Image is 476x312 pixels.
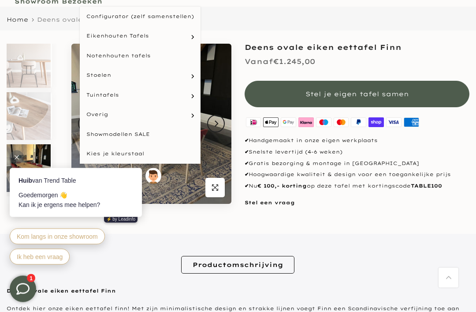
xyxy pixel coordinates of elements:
img: shopify pay [368,117,385,128]
strong: € 100,- korting [257,183,307,189]
a: Home [7,17,28,23]
a: Overig [80,105,201,125]
img: ideal [245,117,262,128]
img: klarna [297,117,315,128]
span: Deens ovale eiken eettafel Finn [37,16,157,23]
iframe: bot-iframe [1,126,173,276]
img: eettafel deens ovaal eikenhout Finn detail 1 [5,41,51,88]
strong: TABLE100 [411,183,442,189]
span: Eikenhouten Tafels [86,33,149,40]
span: Tuintafels [86,92,119,99]
p: Gratis bezorging & montage in [GEOGRAPHIC_DATA] [245,160,469,168]
strong: ✔ [245,183,249,189]
span: Stel je eigen tafel samen [305,90,409,98]
a: Terug naar boven [439,268,458,288]
a: Stel een vraag [245,200,295,206]
p: Snelste levertijd (4-6 weken) [245,149,469,157]
strong: Deens ovale eiken eettafel Finn [7,288,116,294]
span: Vanaf [245,57,273,66]
strong: ✔ [245,172,249,178]
div: €1.245,00 [245,56,315,68]
img: paypal [350,117,368,128]
strong: ✔ [245,138,249,144]
a: Showmodellen SALE [80,125,201,145]
a: Stoelen [80,66,201,86]
span: Overig [86,111,108,119]
strong: ✔ [245,161,249,167]
iframe: toggle-frame [1,267,45,311]
button: Stel je eigen tafel samen [245,81,469,108]
button: Previous [78,115,96,133]
img: american express [402,117,420,128]
img: google pay [280,117,297,128]
p: Handgemaakt in onze eigen werkplaats [245,137,469,145]
p: Hoogwaardige kwaliteit & design voor een toegankelijke prijs [245,171,469,179]
button: Next [207,115,225,133]
img: visa [385,117,403,128]
p: Nu op deze tafel met kortingscode [245,183,469,191]
img: eettafel deens ovaal eikenhout Finn detail [5,93,51,140]
img: maestro [315,117,332,128]
a: Productomschrijving [181,256,294,274]
img: master [332,117,350,128]
h1: Deens ovale eiken eettafel Finn [245,44,469,51]
a: Tuintafels [80,86,201,105]
span: Stoelen [86,72,111,79]
img: apple pay [262,117,280,128]
a: Notenhouten tafels [80,46,201,66]
a: Eikenhouten Tafels [80,26,201,46]
a: Configurator (zelf samenstellen) [80,7,201,27]
strong: ✔ [245,149,249,155]
span: Ik heb een vraag [16,128,62,135]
